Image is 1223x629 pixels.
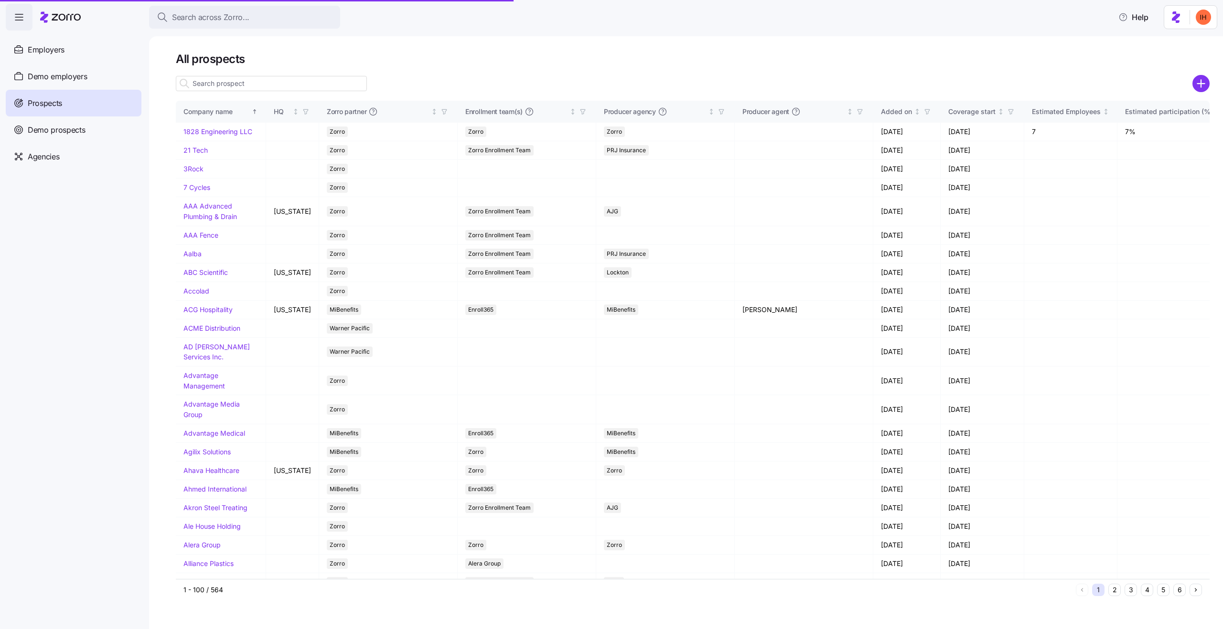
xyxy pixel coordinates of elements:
[64,298,127,336] button: Messages
[266,263,319,282] td: [US_STATE]
[941,226,1024,245] td: [DATE]
[20,152,77,162] span: Search for help
[319,101,458,123] th: Zorro partnerNot sorted
[873,395,941,424] td: [DATE]
[6,90,141,116] a: Prospects
[330,206,345,217] span: Zorro
[569,108,576,115] div: Not sorted
[941,123,1024,141] td: [DATE]
[183,522,241,530] a: Ale House Holding
[176,76,367,91] input: Search prospect
[6,143,141,170] a: Agencies
[941,245,1024,263] td: [DATE]
[176,101,266,123] th: Company nameSorted ascending
[28,44,64,56] span: Employers
[607,577,621,587] span: MMA
[941,301,1024,319] td: [DATE]
[183,231,218,239] a: AAA Fence
[873,443,941,461] td: [DATE]
[330,465,345,476] span: Zorro
[873,197,941,226] td: [DATE]
[183,448,231,456] a: Agilix Solutions
[468,577,531,587] span: Zorro Enrollment Team
[128,298,191,336] button: Help
[607,540,622,550] span: Zorro
[998,108,1004,115] div: Not sorted
[183,146,208,154] a: 21 Tech
[873,319,941,338] td: [DATE]
[1103,108,1109,115] div: Not sorted
[183,268,228,276] a: ABC Scientific
[183,503,247,512] a: Akron Steel Treating
[6,63,141,90] a: Demo employers
[183,429,245,437] a: Advantage Medical
[873,367,941,395] td: [DATE]
[330,230,345,241] span: Zorro
[330,304,358,315] span: MiBenefits
[941,499,1024,517] td: [DATE]
[151,322,167,328] span: Help
[330,577,345,587] span: Zorro
[458,101,596,123] th: Enrollment team(s)Not sorted
[941,178,1024,197] td: [DATE]
[1173,584,1186,596] button: 6
[1092,584,1105,596] button: 1
[941,263,1024,282] td: [DATE]
[183,559,234,567] a: Alliance Plastics
[873,573,941,592] td: [DATE]
[607,428,635,439] span: MiBenefits
[183,343,250,361] a: AD [PERSON_NAME] Services Inc.
[1190,584,1202,596] button: Next page
[183,371,225,390] a: Advantage Management
[596,101,735,123] th: Producer agencyNot sorted
[941,517,1024,536] td: [DATE]
[1141,584,1153,596] button: 4
[873,160,941,178] td: [DATE]
[873,517,941,536] td: [DATE]
[149,6,340,29] button: Search across Zorro...
[28,71,87,83] span: Demo employers
[28,151,59,163] span: Agencies
[941,141,1024,160] td: [DATE]
[468,249,531,259] span: Zorro Enrollment Team
[873,245,941,263] td: [DATE]
[941,395,1024,424] td: [DATE]
[607,249,646,259] span: PRJ Insurance
[941,480,1024,499] td: [DATE]
[941,424,1024,443] td: [DATE]
[1032,106,1101,117] div: Estimated Employees
[742,107,789,116] span: Producer agent
[873,555,941,573] td: [DATE]
[330,267,345,278] span: Zorro
[941,319,1024,338] td: [DATE]
[6,116,141,143] a: Demo prospects
[176,52,1210,66] h1: All prospects
[330,447,358,457] span: MiBenefits
[28,124,86,136] span: Demo prospects
[941,338,1024,367] td: [DATE]
[708,108,715,115] div: Not sorted
[941,555,1024,573] td: [DATE]
[330,484,358,494] span: MiBenefits
[607,503,618,513] span: AJG
[468,206,531,217] span: Zorro Enrollment Team
[330,521,345,532] span: Zorro
[330,558,345,569] span: Zorro
[468,126,483,137] span: Zorro
[847,108,853,115] div: Not sorted
[1076,584,1088,596] button: Previous page
[183,578,233,586] a: Allied Beverage
[465,107,523,116] span: Enrollment team(s)
[873,101,941,123] th: Added onNot sorted
[607,126,622,137] span: Zorro
[19,68,172,84] p: Hi Idan 👋
[468,428,493,439] span: Enroll365
[873,424,941,443] td: [DATE]
[873,263,941,282] td: [DATE]
[941,536,1024,555] td: [DATE]
[183,466,239,474] a: Ahava Healthcare
[172,11,249,23] span: Search across Zorro...
[330,404,345,415] span: Zorro
[873,499,941,517] td: [DATE]
[607,447,635,457] span: MiBenefits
